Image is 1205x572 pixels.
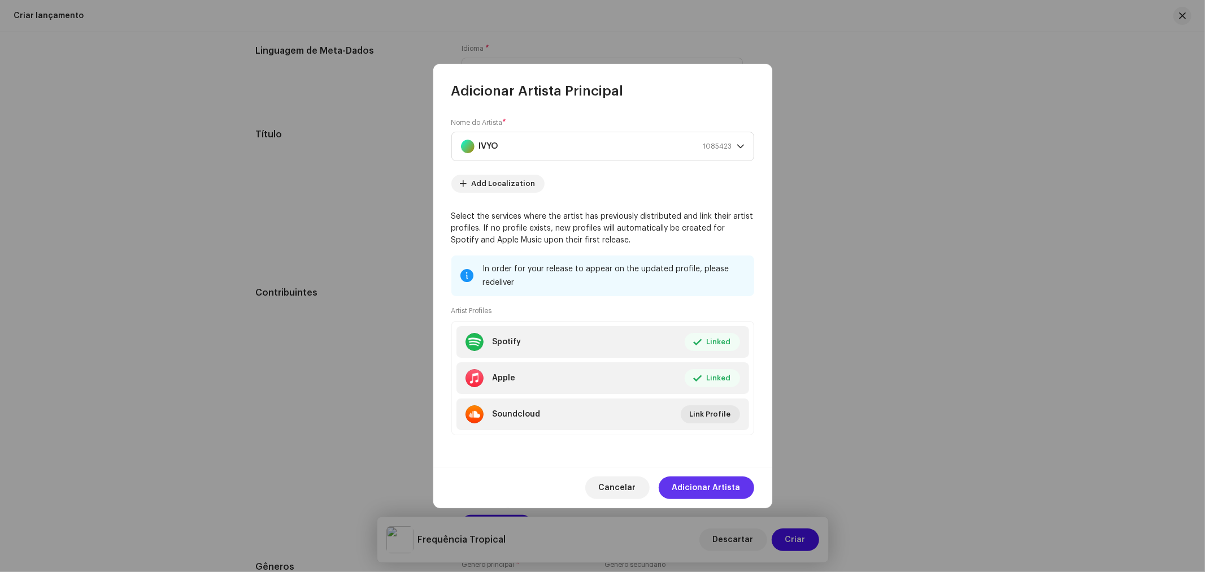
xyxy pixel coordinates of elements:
[685,333,740,351] button: Linked
[493,410,541,419] div: Soundcloud
[493,374,516,383] div: Apple
[479,132,499,161] strong: IVYO
[703,132,732,161] span: 1085423
[451,175,545,193] button: Add Localization
[672,476,741,499] span: Adicionar Artista
[659,476,754,499] button: Adicionar Artista
[681,405,740,423] button: Link Profile
[483,262,745,289] div: In order for your release to appear on the updated profile, please redeliver
[599,476,636,499] span: Cancelar
[451,305,492,317] small: Artist Profiles
[737,132,745,161] div: dropdown trigger
[493,337,521,346] div: Spotify
[585,476,650,499] button: Cancelar
[707,367,731,389] span: Linked
[707,331,731,353] span: Linked
[451,211,754,246] p: Select the services where the artist has previously distributed and link their artist profiles. I...
[685,369,740,387] button: Linked
[472,172,536,195] span: Add Localization
[451,82,624,100] span: Adicionar Artista Principal
[461,132,737,161] span: IVYO
[690,403,731,426] span: Link Profile
[451,118,507,127] label: Nome do Artista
